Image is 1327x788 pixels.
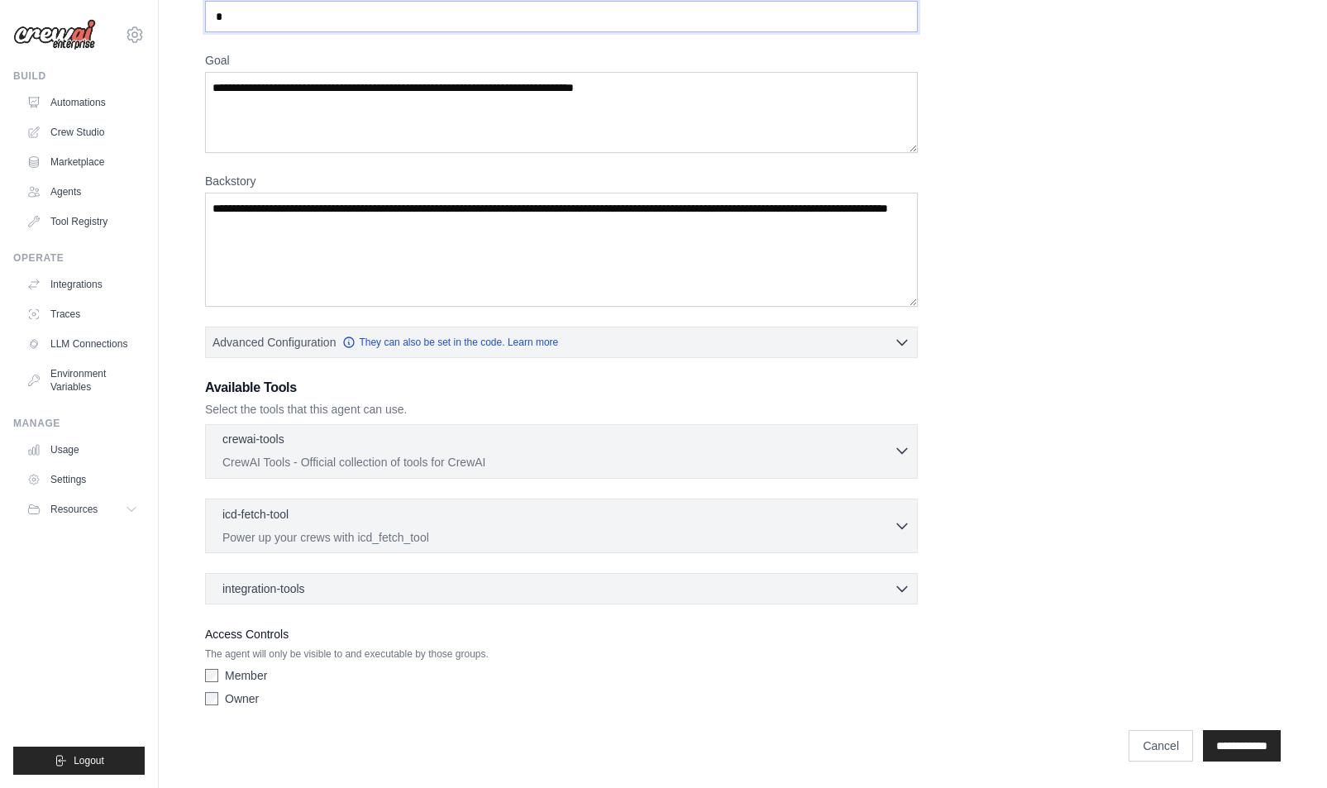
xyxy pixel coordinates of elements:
[20,466,145,493] a: Settings
[20,89,145,116] a: Automations
[225,667,267,684] label: Member
[20,149,145,175] a: Marketplace
[50,503,98,516] span: Resources
[205,52,918,69] label: Goal
[1244,709,1327,788] iframe: Chat Widget
[225,690,259,707] label: Owner
[20,208,145,235] a: Tool Registry
[212,334,336,351] span: Advanced Configuration
[222,529,894,546] p: Power up your crews with icd_fetch_tool
[205,401,918,418] p: Select the tools that this agent can use.
[20,179,145,205] a: Agents
[13,69,145,83] div: Build
[74,754,104,767] span: Logout
[222,454,894,470] p: CrewAI Tools - Official collection of tools for CrewAI
[13,417,145,430] div: Manage
[13,747,145,775] button: Logout
[205,647,918,661] p: The agent will only be visible to and executable by those groups.
[342,336,558,349] a: They can also be set in the code. Learn more
[205,173,918,189] label: Backstory
[212,580,910,597] button: integration-tools
[13,19,96,50] img: Logo
[222,580,305,597] span: integration-tools
[212,506,910,546] button: icd-fetch-tool Power up your crews with icd_fetch_tool
[20,271,145,298] a: Integrations
[222,431,284,447] p: crewai-tools
[20,496,145,523] button: Resources
[20,437,145,463] a: Usage
[13,251,145,265] div: Operate
[20,301,145,327] a: Traces
[222,506,289,523] p: icd-fetch-tool
[205,378,918,398] h3: Available Tools
[212,431,910,470] button: crewai-tools CrewAI Tools - Official collection of tools for CrewAI
[1129,730,1193,762] a: Cancel
[20,361,145,400] a: Environment Variables
[20,119,145,146] a: Crew Studio
[20,331,145,357] a: LLM Connections
[205,624,918,644] label: Access Controls
[206,327,917,357] button: Advanced Configuration They can also be set in the code. Learn more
